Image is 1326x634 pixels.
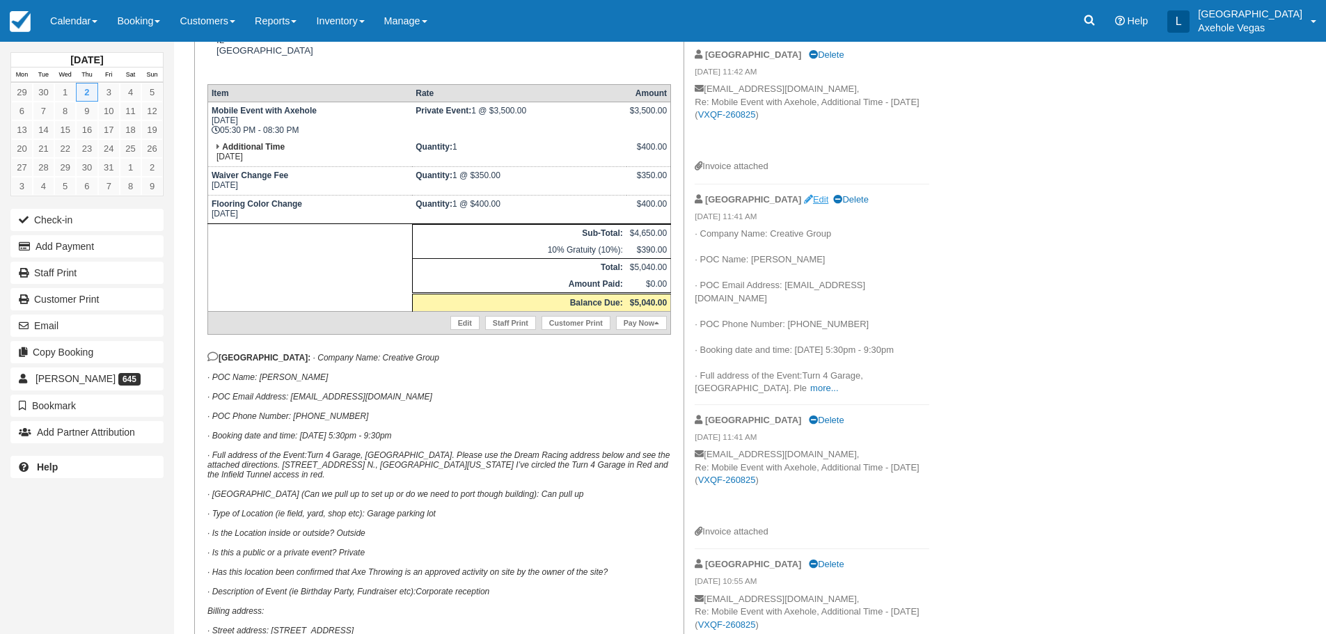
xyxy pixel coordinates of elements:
[54,83,76,102] a: 1
[120,139,141,158] a: 25
[542,316,610,330] a: Customer Print
[98,177,120,196] a: 7
[626,241,671,259] td: $390.00
[207,102,412,139] td: [DATE] 05:30 PM - 08:30 PM
[833,194,868,205] a: Delete
[616,316,667,330] a: Pay Now
[10,341,164,363] button: Copy Booking
[120,68,141,83] th: Sat
[10,395,164,417] button: Bookmark
[1128,15,1149,26] span: Help
[412,85,626,102] th: Rate
[698,619,756,630] a: VXQF-260825
[33,102,54,120] a: 7
[695,160,929,173] div: Invoice attached
[76,139,97,158] a: 23
[54,120,76,139] a: 15
[76,177,97,196] a: 6
[695,83,929,160] p: [EMAIL_ADDRESS][DOMAIN_NAME], Re: Mobile Event with Axehole, Additional Time - [DATE] ( )
[705,49,801,60] strong: [GEOGRAPHIC_DATA]
[207,85,412,102] th: Item
[412,138,626,167] td: 1
[412,167,626,196] td: 1 @ $350.00
[33,68,54,83] th: Tue
[10,367,164,390] a: [PERSON_NAME] 645
[10,262,164,284] a: Staff Print
[630,171,667,191] div: $350.00
[695,576,929,591] em: [DATE] 10:55 AM
[11,158,33,177] a: 27
[207,353,310,363] strong: [GEOGRAPHIC_DATA]:
[54,158,76,177] a: 29
[33,120,54,139] a: 14
[98,120,120,139] a: 17
[98,139,120,158] a: 24
[120,177,141,196] a: 8
[1115,16,1125,26] i: Help
[412,276,626,294] th: Amount Paid:
[10,11,31,32] img: checkfront-main-nav-mini-logo.png
[222,142,285,152] strong: Additional Time
[11,120,33,139] a: 13
[416,171,452,180] strong: Quantity
[120,102,141,120] a: 11
[76,120,97,139] a: 16
[450,316,480,330] a: Edit
[141,102,163,120] a: 12
[76,83,97,102] a: 2
[630,106,667,127] div: $3,500.00
[10,209,164,231] button: Check-in
[695,431,929,447] em: [DATE] 11:41 AM
[705,415,801,425] strong: [GEOGRAPHIC_DATA]
[11,68,33,83] th: Mon
[54,68,76,83] th: Wed
[412,102,626,139] td: 1 @ $3,500.00
[1198,21,1302,35] p: Axehole Vegas
[207,196,412,224] td: [DATE]
[207,138,412,167] td: [DATE]
[626,259,671,276] td: $5,040.00
[212,171,288,180] strong: Waiver Change Fee
[705,559,801,569] strong: [GEOGRAPHIC_DATA]
[11,102,33,120] a: 6
[37,461,58,473] b: Help
[11,139,33,158] a: 20
[54,139,76,158] a: 22
[485,316,536,330] a: Staff Print
[141,158,163,177] a: 2
[35,373,116,384] span: [PERSON_NAME]
[705,194,801,205] strong: [GEOGRAPHIC_DATA]
[695,211,929,226] em: [DATE] 11:41 AM
[698,109,756,120] a: VXQF-260825
[412,259,626,276] th: Total:
[10,456,164,478] a: Help
[120,83,141,102] a: 4
[10,288,164,310] a: Customer Print
[1167,10,1190,33] div: L
[695,448,929,525] p: [EMAIL_ADDRESS][DOMAIN_NAME], Re: Mobile Event with Axehole, Additional Time - [DATE] ( )
[695,525,929,539] div: Invoice attached
[10,315,164,337] button: Email
[695,228,929,395] p: · Company Name: Creative Group · POC Name: [PERSON_NAME] · POC Email Address: [EMAIL_ADDRESS][DOM...
[98,158,120,177] a: 31
[120,120,141,139] a: 18
[809,559,844,569] a: Delete
[212,199,302,209] strong: Flooring Color Change
[54,177,76,196] a: 5
[141,120,163,139] a: 19
[120,158,141,177] a: 1
[33,158,54,177] a: 28
[33,83,54,102] a: 30
[33,177,54,196] a: 4
[207,167,412,196] td: [DATE]
[141,68,163,83] th: Sun
[141,83,163,102] a: 5
[76,158,97,177] a: 30
[810,383,838,393] a: more...
[10,235,164,257] button: Add Payment
[54,102,76,120] a: 8
[416,199,452,209] strong: Quantity
[630,298,667,308] strong: $5,040.00
[630,199,667,220] div: $400.00
[98,102,120,120] a: 10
